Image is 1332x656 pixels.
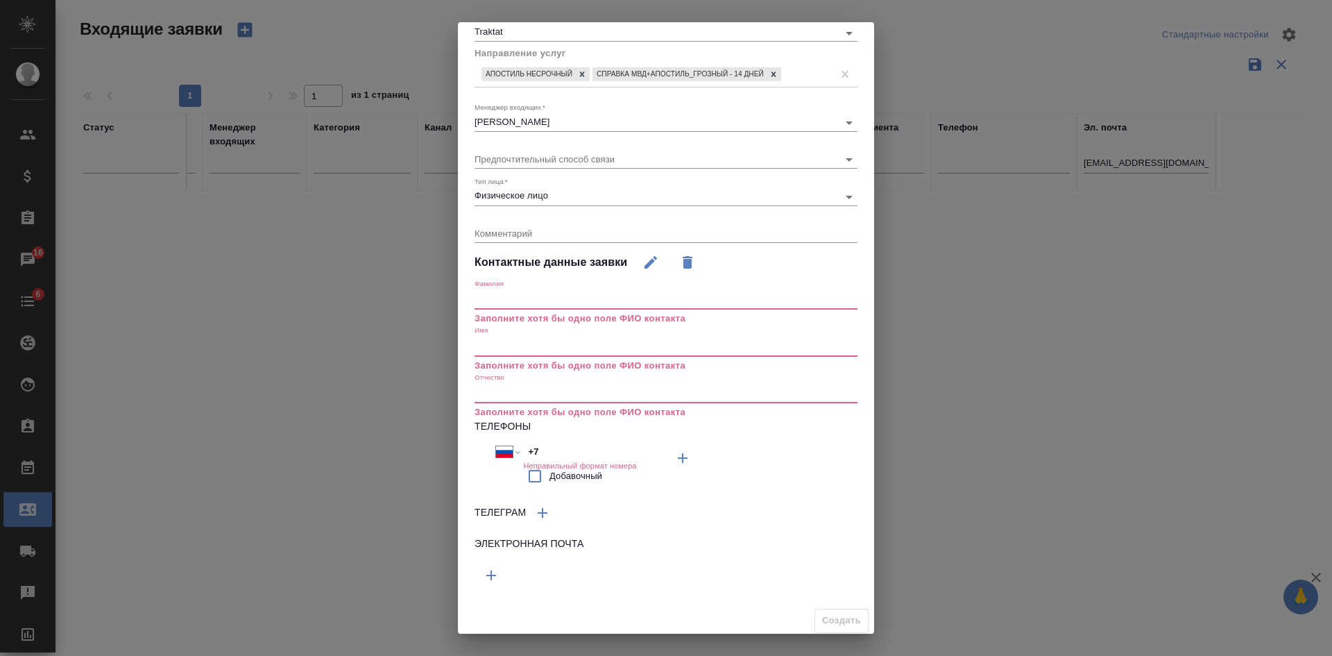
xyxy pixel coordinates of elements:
[481,67,574,82] div: Апостиль несрочный
[475,559,508,592] button: Добавить
[475,537,857,552] h6: Электронная почта
[549,469,602,483] span: Добавочный
[475,48,566,58] span: Направление услуг
[592,67,766,82] div: Справка МВД+апостиль_Грозный - 14 дней
[475,190,857,201] div: Физическое лицо
[523,462,636,470] h6: Неправильный формат номера
[475,505,526,521] h6: Телеграм
[839,113,859,133] button: Open
[475,327,488,334] label: Имя
[475,312,857,326] p: Заполните хотя бы одно поле ФИО контакта
[475,359,857,373] p: Заполните хотя бы одно поле ФИО контакта
[475,254,627,271] h4: Контактные данные заявки
[666,441,699,475] button: Добавить
[475,280,504,287] label: Фамилия
[475,373,504,380] label: Отчество
[475,178,508,185] label: Тип лица
[475,26,857,37] div: Traktat
[475,419,857,435] h6: Телефоны
[634,246,667,279] button: Редактировать
[475,104,545,111] label: Менеджер входящих
[475,405,857,419] p: Заполните хотя бы одно поле ФИО контакта
[526,496,559,530] button: Добавить
[671,246,704,279] button: Удалить
[523,441,644,462] input: ✎ Введи что-нибудь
